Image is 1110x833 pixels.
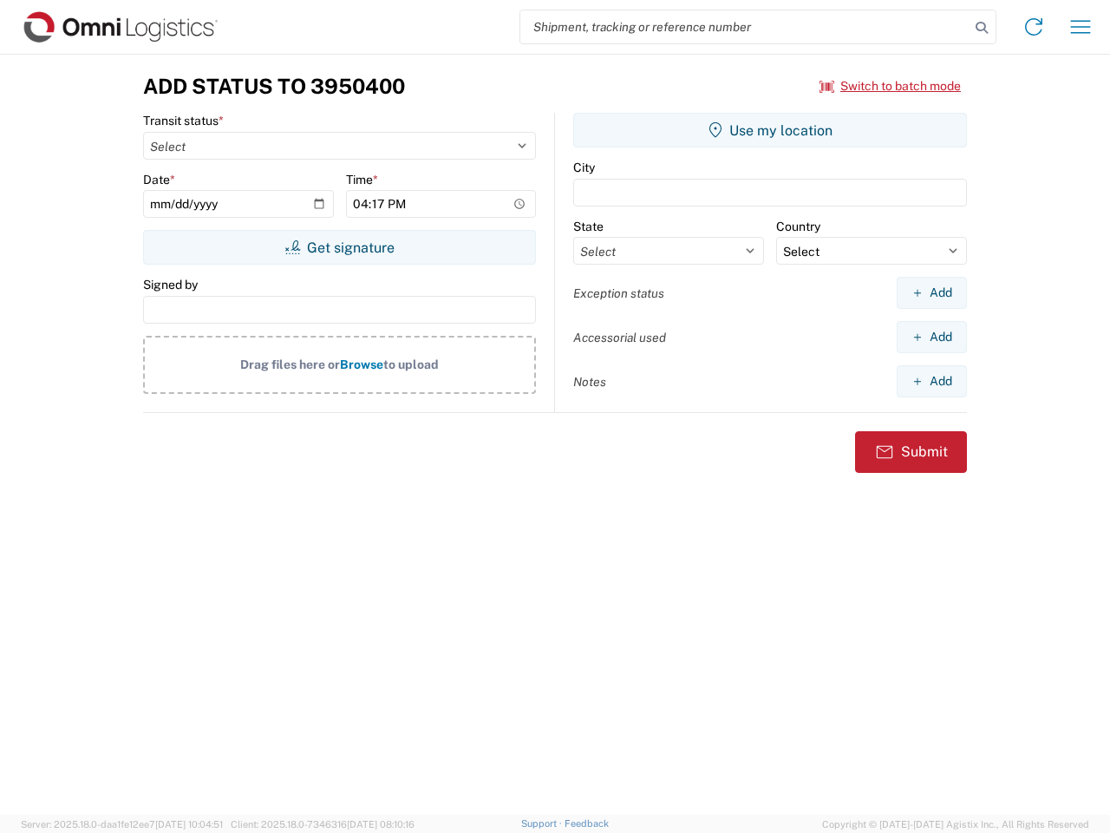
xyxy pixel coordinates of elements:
[231,819,415,830] span: Client: 2025.18.0-7346316
[897,365,967,397] button: Add
[347,819,415,830] span: [DATE] 08:10:16
[340,357,383,371] span: Browse
[383,357,439,371] span: to upload
[143,230,536,265] button: Get signature
[573,285,664,301] label: Exception status
[855,431,967,473] button: Submit
[155,819,223,830] span: [DATE] 10:04:51
[776,219,820,234] label: Country
[21,819,223,830] span: Server: 2025.18.0-daa1fe12ee7
[565,818,609,829] a: Feedback
[897,277,967,309] button: Add
[521,818,565,829] a: Support
[346,172,378,187] label: Time
[819,72,961,101] button: Switch to batch mode
[573,113,967,148] button: Use my location
[143,74,405,99] h3: Add Status to 3950400
[143,172,175,187] label: Date
[240,357,340,371] span: Drag files here or
[520,10,970,43] input: Shipment, tracking or reference number
[573,374,606,390] label: Notes
[573,330,666,345] label: Accessorial used
[573,219,604,234] label: State
[143,277,198,292] label: Signed by
[897,321,967,353] button: Add
[143,113,224,128] label: Transit status
[573,160,595,175] label: City
[822,817,1089,832] span: Copyright © [DATE]-[DATE] Agistix Inc., All Rights Reserved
